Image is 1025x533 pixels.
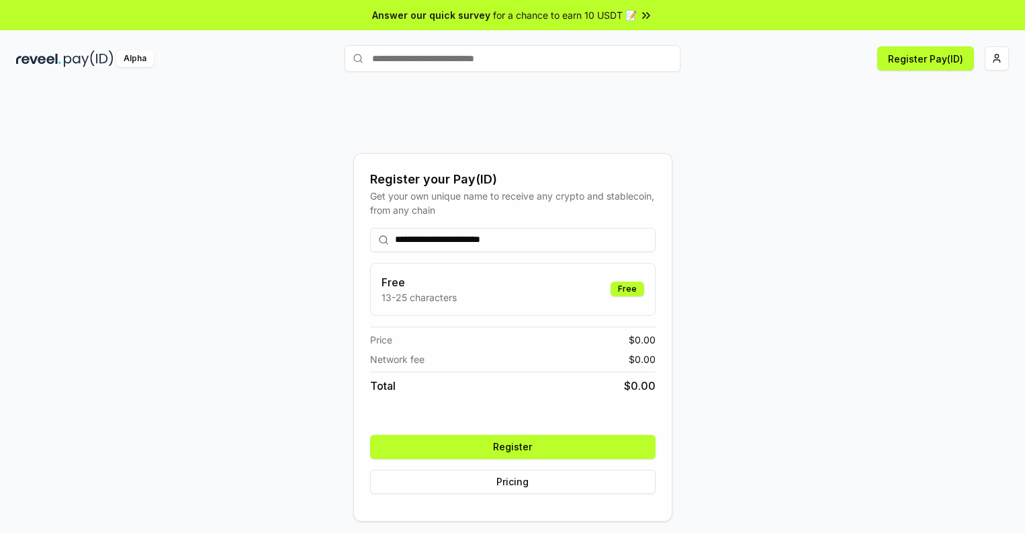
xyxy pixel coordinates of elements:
[382,290,457,304] p: 13-25 characters
[611,282,644,296] div: Free
[370,189,656,217] div: Get your own unique name to receive any crypto and stablecoin, from any chain
[370,378,396,394] span: Total
[64,50,114,67] img: pay_id
[629,352,656,366] span: $ 0.00
[370,352,425,366] span: Network fee
[629,333,656,347] span: $ 0.00
[382,274,457,290] h3: Free
[370,470,656,494] button: Pricing
[624,378,656,394] span: $ 0.00
[370,170,656,189] div: Register your Pay(ID)
[372,8,490,22] span: Answer our quick survey
[116,50,154,67] div: Alpha
[370,435,656,459] button: Register
[370,333,392,347] span: Price
[493,8,637,22] span: for a chance to earn 10 USDT 📝
[877,46,974,71] button: Register Pay(ID)
[16,50,61,67] img: reveel_dark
